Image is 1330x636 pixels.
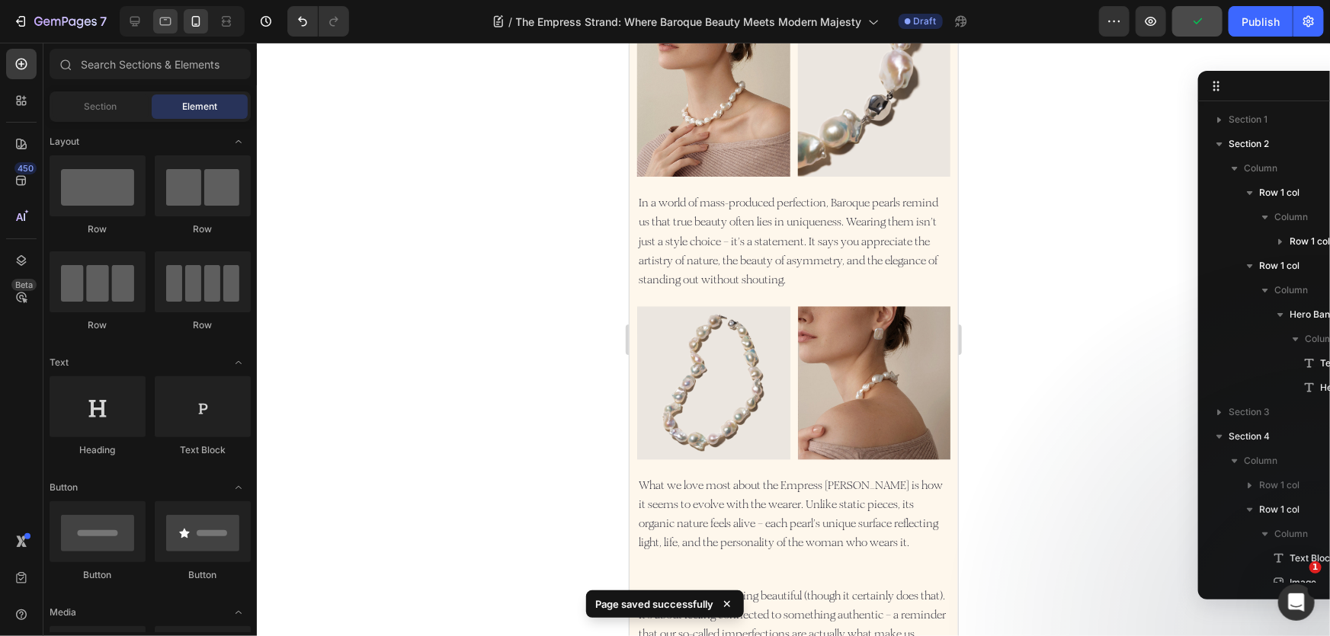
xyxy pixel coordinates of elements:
[287,6,349,37] div: Undo/Redo
[9,433,319,510] p: What we love most about the Empress [PERSON_NAME] is how it seems to evolve with the wearer. Unli...
[226,475,251,500] span: Toggle open
[11,279,37,291] div: Beta
[226,600,251,625] span: Toggle open
[168,264,322,417] img: gempages_543086910759765238-435d0d3b-d647-4985-b1ab-b50e19f8f291.jpg
[1229,136,1269,152] span: Section 2
[1278,584,1315,621] iframe: Intercom live chat
[14,162,37,174] div: 450
[155,318,251,332] div: Row
[155,443,251,457] div: Text Block
[1274,283,1308,298] span: Column
[155,568,251,582] div: Button
[1242,14,1280,30] div: Publish
[1229,112,1268,127] span: Section 1
[1244,453,1277,468] span: Column
[182,100,217,113] span: Element
[50,443,146,457] div: Heading
[595,596,713,612] p: Page saved successfully
[1259,478,1300,493] span: Row 1 col
[100,12,107,30] p: 7
[1229,404,1270,420] span: Section 3
[50,49,251,79] input: Search Sections & Elements
[226,129,251,154] span: Toggle open
[50,135,79,149] span: Layout
[50,568,146,582] div: Button
[50,356,69,369] span: Text
[8,264,161,417] img: gempages_543086910759765238-426a9744-d2e2-4248-969d-2d7c82dfc094.jpg
[50,318,146,332] div: Row
[1309,561,1322,574] span: 1
[1259,185,1300,200] span: Row 1 col
[1290,234,1330,249] span: Row 1 col
[9,151,319,247] p: In a world of mass-produced perfection, Baroque pearls remind us that true beauty often lies in u...
[1274,526,1308,542] span: Column
[516,14,862,30] span: The Empress Strand: Where Baroque Beauty Meets Modern Majesty
[1274,209,1308,225] span: Column
[1244,161,1277,176] span: Column
[85,100,117,113] span: Section
[509,14,513,30] span: /
[6,6,114,37] button: 7
[1229,429,1270,444] span: Section 4
[50,222,146,236] div: Row
[630,43,958,636] iframe: Design area
[9,544,319,621] p: It’s not just about looking beautiful (though it certainly does that). It’s about feeling connect...
[1259,258,1300,273] span: Row 1 col
[50,606,76,619] span: Media
[226,350,251,375] span: Toggle open
[155,222,251,236] div: Row
[1229,6,1293,37] button: Publish
[50,481,78,494] span: Button
[1259,502,1300,517] span: Row 1 col
[1290,575,1316,590] span: Image
[914,14,937,28] span: Draft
